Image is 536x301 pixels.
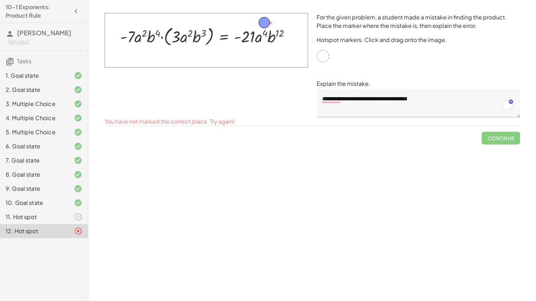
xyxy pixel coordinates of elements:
div: 1. Goal state [6,71,63,80]
i: Task finished and correct. [74,85,82,94]
i: Task finished and correct. [74,184,82,193]
span: You have not marked the correct place. Try again! [105,118,235,125]
i: Task finished and correct. [74,128,82,136]
div: Not you? [8,38,82,45]
div: 9. Goal state [6,184,63,193]
div: 4. Multiple Choice [6,114,63,122]
i: Task finished and part of it marked as incorrect. [74,227,82,235]
i: Task finished and correct. [74,114,82,122]
span: [PERSON_NAME] [17,29,71,37]
div: 7. Goal state [6,156,63,165]
div: 5. Multiple Choice [6,128,63,136]
div: 8. Goal state [6,170,63,179]
h4: 10-1 Exponents: Product Rule [6,3,70,20]
div: 11. Hot spot [6,213,63,221]
i: Task finished and correct. [74,142,82,150]
div: 10. Goal state [6,199,63,207]
p: Hotspot markers. Click and drag onto the image. [317,36,520,44]
span: Tasks [17,57,31,65]
div: 3. Multiple Choice [6,100,63,108]
i: Task finished and correct. [74,100,82,108]
i: Task finished and correct. [74,199,82,207]
textarea: To enrich screen reader interactions, please activate Accessibility in Grammarly extension settings [317,89,520,117]
div: 2. Goal state [6,85,63,94]
div: 12. Hot spot [6,227,63,235]
i: Task finished and part of it marked as correct. [74,213,82,221]
i: Task finished and correct. [74,170,82,179]
img: 0886c92d32dd19760ffa48c2dfc6e395adaf3d3f40faf5cd72724b1e9700f50a.png [105,13,308,67]
i: Task finished and correct. [74,156,82,165]
p: For the given problem, a student made a mistake in finding the product. Place the marker where th... [317,13,520,30]
i: Task finished and correct. [74,71,82,80]
p: Explain the mistake. [317,79,520,88]
div: 6. Goal state [6,142,63,150]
